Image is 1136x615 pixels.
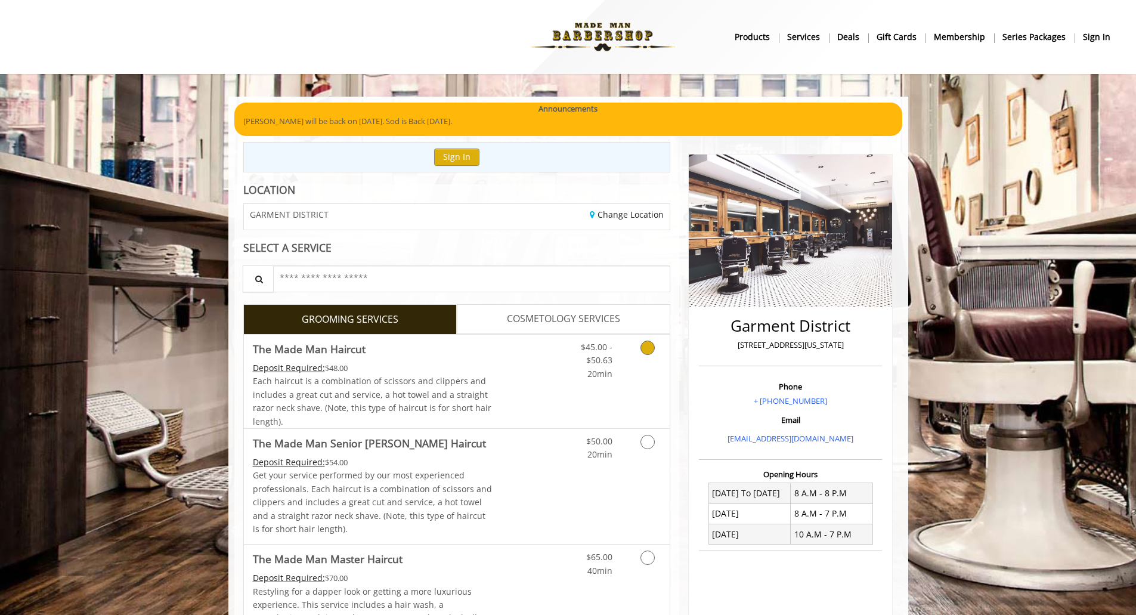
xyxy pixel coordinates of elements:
[253,361,493,375] div: $48.00
[791,503,873,524] td: 8 A.M - 7 P.M
[702,339,879,351] p: [STREET_ADDRESS][US_STATE]
[253,456,325,468] span: This service needs some Advance to be paid before we block your appointment
[787,30,820,44] b: Services
[253,341,366,357] b: The Made Man Haircut
[253,456,493,469] div: $54.00
[925,28,994,45] a: MembershipMembership
[253,375,491,427] span: Each haircut is a combination of scissors and clippers and includes a great cut and service, a ho...
[1075,28,1119,45] a: sign insign in
[581,341,612,366] span: $45.00 - $50.63
[934,30,985,44] b: Membership
[434,149,479,166] button: Sign In
[708,524,791,545] td: [DATE]
[877,30,917,44] b: gift cards
[302,312,398,327] span: GROOMING SERVICES
[253,469,493,536] p: Get your service performed by our most experienced professionals. Each haircut is a combination o...
[243,242,671,254] div: SELECT A SERVICE
[791,524,873,545] td: 10 A.M - 7 P.M
[586,551,612,563] span: $65.00
[708,483,791,503] td: [DATE] To [DATE]
[994,28,1075,45] a: Series packagesSeries packages
[728,433,853,444] a: [EMAIL_ADDRESS][DOMAIN_NAME]
[1002,30,1066,44] b: Series packages
[735,30,770,44] b: products
[521,4,685,70] img: Made Man Barbershop logo
[868,28,925,45] a: Gift cardsgift cards
[243,115,893,128] p: [PERSON_NAME] will be back on [DATE]. Sod is Back [DATE].
[538,103,598,115] b: Announcements
[250,210,329,219] span: GARMENT DISTRICT
[726,28,779,45] a: Productsproducts
[253,571,493,585] div: $70.00
[587,565,612,576] span: 40min
[243,265,274,292] button: Service Search
[837,30,859,44] b: Deals
[243,183,295,197] b: LOCATION
[791,483,873,503] td: 8 A.M - 8 P.M
[702,416,879,424] h3: Email
[708,503,791,524] td: [DATE]
[587,449,612,460] span: 20min
[590,209,664,220] a: Change Location
[702,382,879,391] h3: Phone
[754,395,827,406] a: + [PHONE_NUMBER]
[253,435,486,452] b: The Made Man Senior [PERSON_NAME] Haircut
[779,28,829,45] a: ServicesServices
[587,368,612,379] span: 20min
[253,572,325,583] span: This service needs some Advance to be paid before we block your appointment
[699,470,882,478] h3: Opening Hours
[702,317,879,335] h2: Garment District
[253,362,325,373] span: This service needs some Advance to be paid before we block your appointment
[507,311,620,327] span: COSMETOLOGY SERVICES
[829,28,868,45] a: DealsDeals
[586,435,612,447] span: $50.00
[1083,30,1110,44] b: sign in
[253,551,403,567] b: The Made Man Master Haircut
